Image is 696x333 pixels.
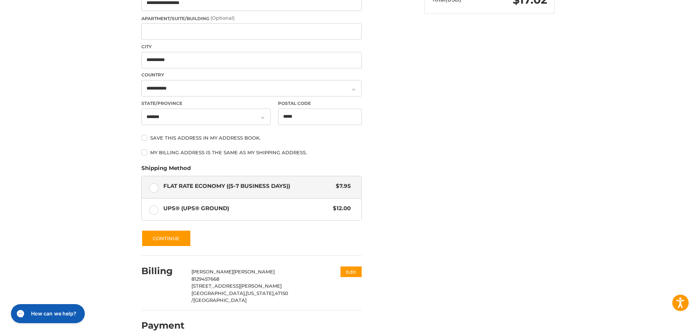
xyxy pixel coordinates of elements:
label: Postal Code [278,100,362,107]
span: [STREET_ADDRESS][PERSON_NAME] [191,283,282,289]
iframe: Gorgias live chat messenger [7,302,87,326]
span: [GEOGRAPHIC_DATA], [191,290,246,296]
label: Country [141,72,362,78]
span: [PERSON_NAME] [233,269,275,275]
span: [PERSON_NAME] [191,269,233,275]
span: [US_STATE], [246,290,275,296]
button: Edit [341,266,362,277]
span: $7.95 [332,182,351,190]
span: 8129457668 [191,276,219,282]
span: Flat Rate Economy ((5-7 Business Days)) [163,182,332,190]
h2: Payment [141,320,185,331]
small: (Optional) [210,15,235,21]
label: State/Province [141,100,271,107]
label: City [141,43,362,50]
iframe: Google Customer Reviews [636,313,696,333]
button: Continue [141,230,191,247]
h2: Billing [141,265,184,277]
span: [GEOGRAPHIC_DATA] [193,297,247,303]
legend: Shipping Method [141,164,191,176]
span: UPS® (UPS® Ground) [163,204,330,213]
span: $12.00 [329,204,351,213]
label: Save this address in my address book. [141,135,362,141]
label: Apartment/Suite/Building [141,15,362,22]
label: My billing address is the same as my shipping address. [141,150,362,155]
